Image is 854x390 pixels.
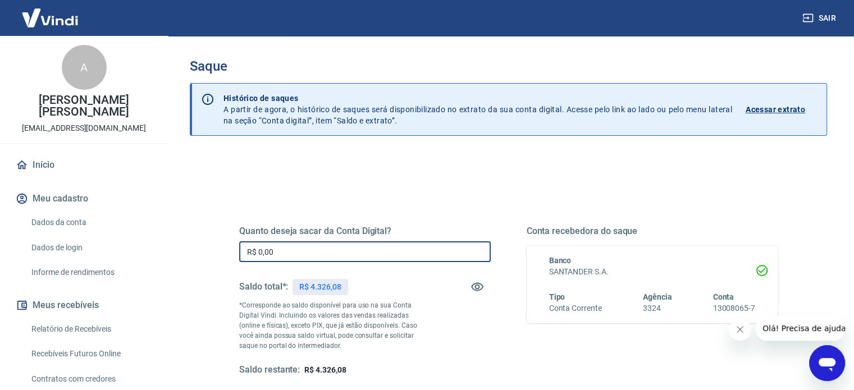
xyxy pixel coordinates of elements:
[549,292,565,301] span: Tipo
[13,293,154,318] button: Meus recebíveis
[62,45,107,90] div: A
[809,345,845,381] iframe: Botão para abrir a janela de mensagens
[22,122,146,134] p: [EMAIL_ADDRESS][DOMAIN_NAME]
[746,93,818,126] a: Acessar extrato
[239,226,491,237] h5: Quanto deseja sacar da Conta Digital?
[13,186,154,211] button: Meu cadastro
[239,281,288,292] h5: Saldo total*:
[729,318,751,341] iframe: Fechar mensagem
[549,266,756,278] h6: SANTANDER S.A.
[549,302,602,314] h6: Conta Corrente
[27,211,154,234] a: Dados da conta
[643,302,672,314] h6: 3324
[713,292,734,301] span: Conta
[27,318,154,341] a: Relatório de Recebíveis
[9,94,159,118] p: [PERSON_NAME] [PERSON_NAME]
[27,342,154,365] a: Recebíveis Futuros Online
[13,153,154,177] a: Início
[27,261,154,284] a: Informe de rendimentos
[223,93,732,104] p: Histórico de saques
[549,256,572,265] span: Banco
[756,316,845,341] iframe: Mensagem da empresa
[746,104,805,115] p: Acessar extrato
[643,292,672,301] span: Agência
[239,300,428,351] p: *Corresponde ao saldo disponível para uso na sua Conta Digital Vindi. Incluindo os valores das ve...
[527,226,778,237] h5: Conta recebedora do saque
[800,8,841,29] button: Sair
[299,281,341,293] p: R$ 4.326,08
[223,93,732,126] p: A partir de agora, o histórico de saques será disponibilizado no extrato da sua conta digital. Ac...
[13,1,86,35] img: Vindi
[713,302,755,314] h6: 13008065-7
[7,8,94,17] span: Olá! Precisa de ajuda?
[239,364,300,376] h5: Saldo restante:
[190,58,827,74] h3: Saque
[304,365,346,374] span: R$ 4.326,08
[27,236,154,259] a: Dados de login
